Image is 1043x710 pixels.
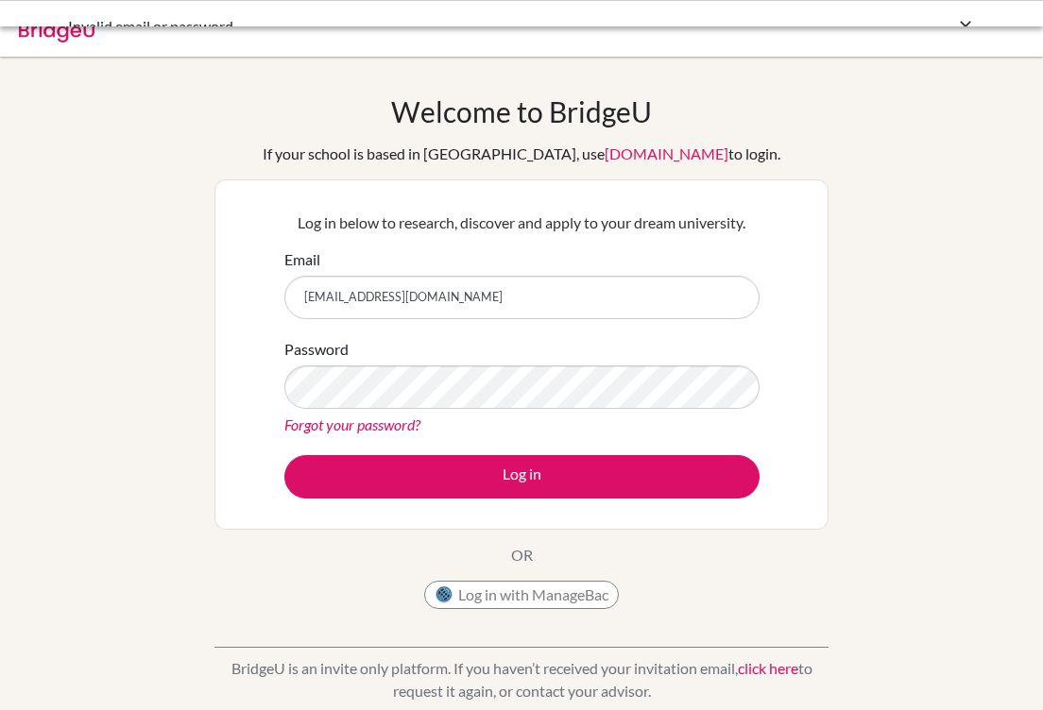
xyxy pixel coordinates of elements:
div: Invalid email or password. [68,15,692,38]
button: Log in [284,455,760,499]
button: Log in with ManageBac [424,581,619,609]
img: Bridge-U [19,12,94,42]
h1: Welcome to BridgeU [391,94,652,128]
p: Log in below to research, discover and apply to your dream university. [284,211,760,234]
label: Email [284,248,320,271]
label: Password [284,338,349,361]
a: Forgot your password? [284,415,420,433]
p: OR [511,544,533,566]
div: If your school is based in [GEOGRAPHIC_DATA], use to login. [263,143,780,165]
a: [DOMAIN_NAME] [605,144,728,162]
p: BridgeU is an invite only platform. If you haven’t received your invitation email, to request it ... [214,657,829,702]
a: click here [738,659,798,677]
